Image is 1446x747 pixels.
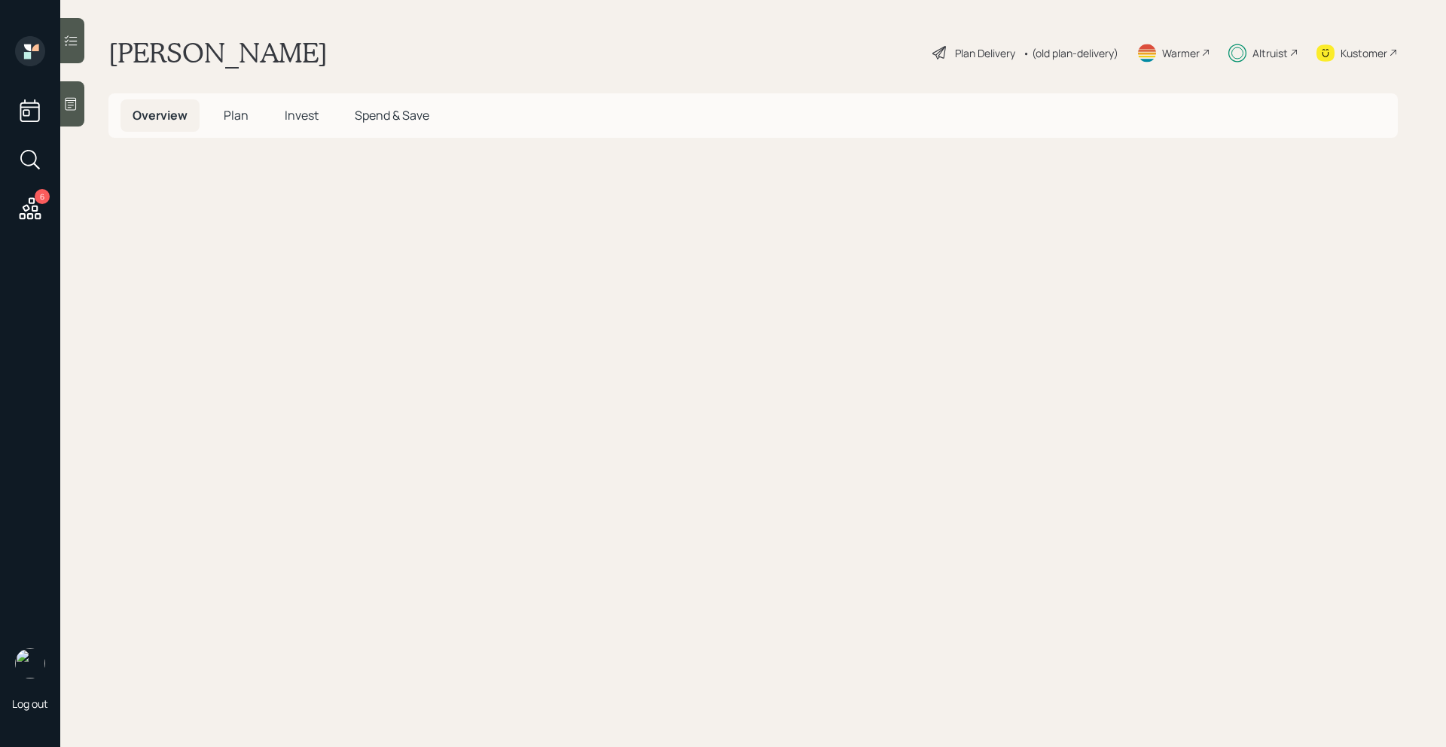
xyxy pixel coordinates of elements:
div: Altruist [1252,45,1288,61]
div: • (old plan-delivery) [1023,45,1118,61]
div: Plan Delivery [955,45,1015,61]
span: Overview [133,107,188,123]
div: Kustomer [1341,45,1387,61]
img: michael-russo-headshot.png [15,648,45,678]
div: 6 [35,189,50,204]
span: Plan [224,107,249,123]
span: Spend & Save [355,107,429,123]
span: Invest [285,107,319,123]
h1: [PERSON_NAME] [108,36,328,69]
div: Warmer [1162,45,1200,61]
div: Log out [12,697,48,711]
